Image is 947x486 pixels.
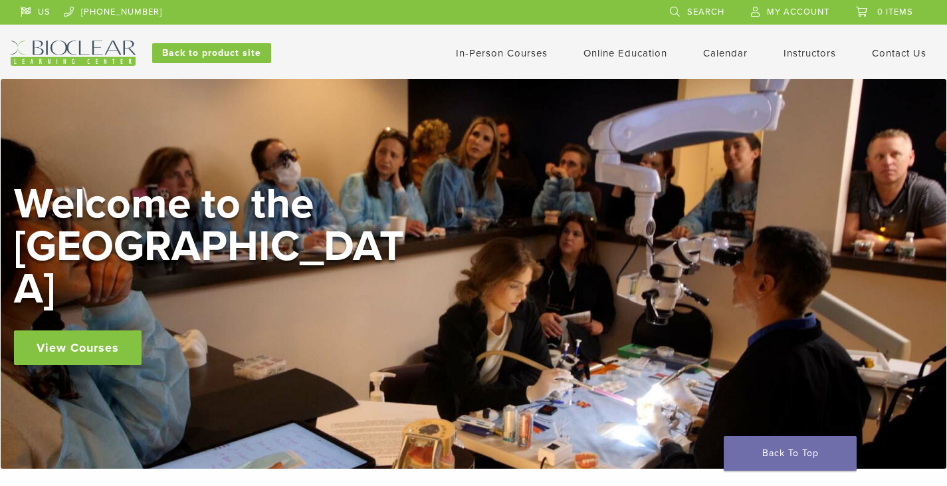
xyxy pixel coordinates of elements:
[11,41,136,66] img: Bioclear
[687,7,724,17] span: Search
[872,47,926,59] a: Contact Us
[456,47,548,59] a: In-Person Courses
[152,43,271,63] a: Back to product site
[877,7,913,17] span: 0 items
[14,330,142,365] a: View Courses
[703,47,748,59] a: Calendar
[767,7,829,17] span: My Account
[583,47,667,59] a: Online Education
[14,183,413,310] h2: Welcome to the [GEOGRAPHIC_DATA]
[724,436,857,471] a: Back To Top
[784,47,836,59] a: Instructors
